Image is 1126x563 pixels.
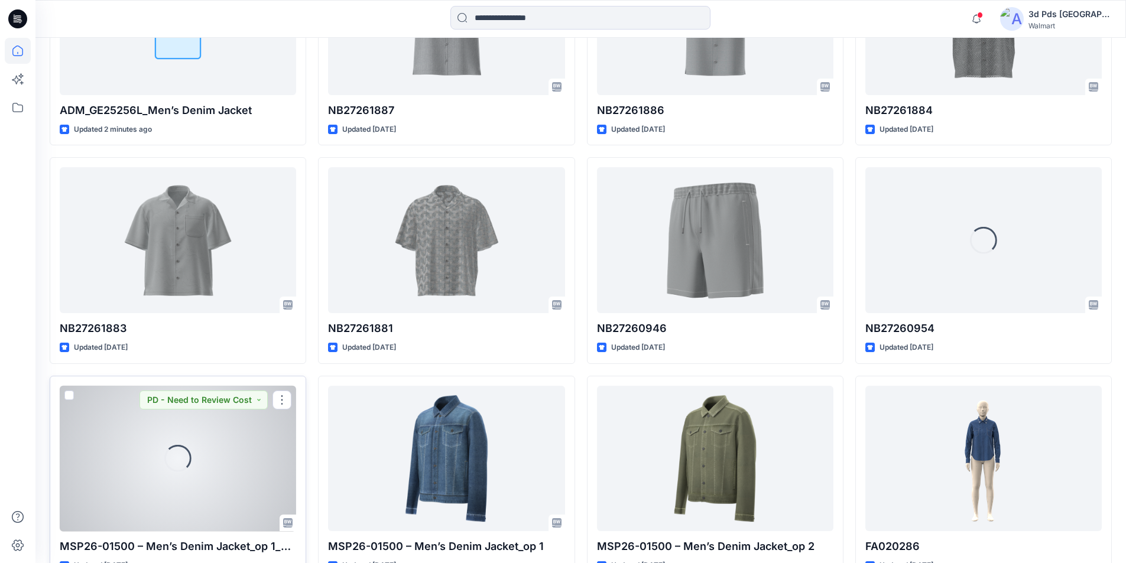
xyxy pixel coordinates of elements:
p: NB27261887 [328,102,564,119]
p: Updated [DATE] [611,123,665,136]
p: NB27260946 [597,320,833,337]
p: FA020286 [865,538,1102,555]
div: 3d Pds [GEOGRAPHIC_DATA] [1028,7,1111,21]
p: Updated [DATE] [880,123,933,136]
p: ADM_GE25256L_Men’s Denim Jacket [60,102,296,119]
p: Updated [DATE] [74,341,128,354]
p: Updated [DATE] [342,123,396,136]
a: MSP26-01500 – Men’s Denim Jacket_op 2 [597,386,833,532]
p: NB27261884 [865,102,1102,119]
p: NB27261881 [328,320,564,337]
p: NB27260954 [865,320,1102,337]
p: MSP26-01500 – Men’s Denim Jacket_op 1 [328,538,564,555]
div: Walmart [1028,21,1111,30]
p: NB27261886 [597,102,833,119]
p: NB27261883 [60,320,296,337]
a: NB27261881 [328,167,564,313]
img: avatar [1000,7,1024,31]
a: NB27261883 [60,167,296,313]
p: Updated [DATE] [880,341,933,354]
p: Updated 2 minutes ago [74,123,152,136]
a: FA020286 [865,386,1102,532]
p: Updated [DATE] [342,341,396,354]
a: MSP26-01500 – Men’s Denim Jacket_op 1 [328,386,564,532]
p: Updated [DATE] [611,341,665,354]
p: MSP26-01500 – Men’s Denim Jacket_op 1_RECOLOR [60,538,296,555]
a: NB27260946 [597,167,833,313]
p: MSP26-01500 – Men’s Denim Jacket_op 2 [597,538,833,555]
